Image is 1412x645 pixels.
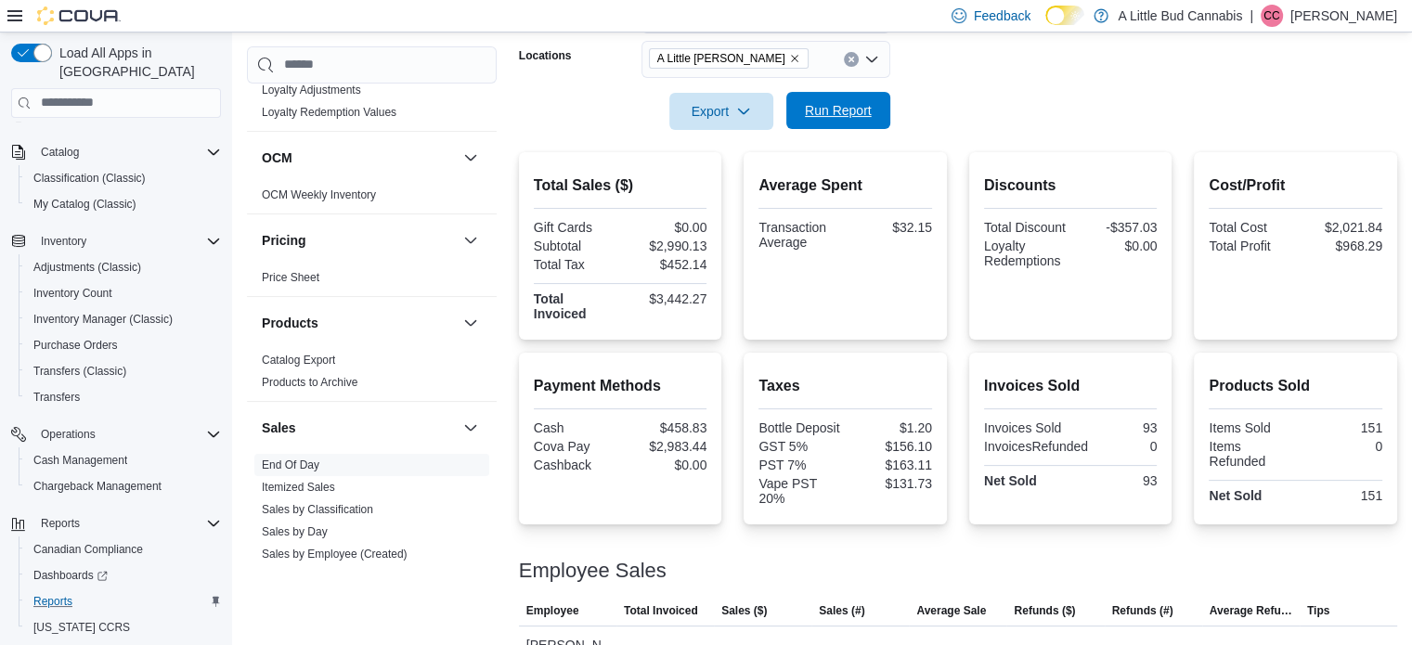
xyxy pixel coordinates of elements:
[534,420,616,435] div: Cash
[460,312,482,334] button: Products
[33,542,143,557] span: Canadian Compliance
[33,423,221,445] span: Operations
[657,49,785,68] span: A Little [PERSON_NAME]
[262,148,292,167] h3: OCM
[33,260,141,275] span: Adjustments (Classic)
[984,439,1088,454] div: InvoicesRefunded
[262,480,335,495] span: Itemized Sales
[262,419,296,437] h3: Sales
[262,105,396,120] span: Loyalty Redemption Values
[26,475,169,497] a: Chargeback Management
[19,588,228,614] button: Reports
[262,148,456,167] button: OCM
[1074,220,1157,235] div: -$357.03
[974,6,1030,25] span: Feedback
[864,52,879,67] button: Open list of options
[1300,420,1382,435] div: 151
[262,314,456,332] button: Products
[262,524,328,539] span: Sales by Day
[1300,220,1382,235] div: $2,021.84
[1307,603,1329,618] span: Tips
[4,139,228,165] button: Catalog
[26,386,221,408] span: Transfers
[33,620,130,635] span: [US_STATE] CCRS
[1209,488,1262,503] strong: Net Sold
[33,230,221,252] span: Inventory
[1045,6,1084,25] input: Dark Mode
[984,174,1158,197] h2: Discounts
[624,603,698,618] span: Total Invoiced
[534,439,616,454] div: Cova Pay
[262,375,357,390] span: Products to Archive
[26,334,221,356] span: Purchase Orders
[519,560,667,582] h3: Employee Sales
[4,421,228,447] button: Operations
[789,53,800,64] button: Remove A Little Bud Summerland from selection in this group
[26,590,80,613] a: Reports
[26,193,221,215] span: My Catalog (Classic)
[680,93,762,130] span: Export
[1300,439,1382,454] div: 0
[984,375,1158,397] h2: Invoices Sold
[849,420,932,435] div: $1.20
[786,92,890,129] button: Run Report
[33,453,127,468] span: Cash Management
[26,538,150,561] a: Canadian Compliance
[26,193,144,215] a: My Catalog (Classic)
[41,145,79,160] span: Catalog
[758,375,932,397] h2: Taxes
[33,171,146,186] span: Classification (Classic)
[262,314,318,332] h3: Products
[262,271,319,284] a: Price Sheet
[819,603,864,618] span: Sales (#)
[33,423,103,445] button: Operations
[534,291,587,321] strong: Total Invoiced
[52,44,221,81] span: Load All Apps in [GEOGRAPHIC_DATA]
[19,562,228,588] a: Dashboards
[1074,420,1157,435] div: 93
[849,476,932,491] div: $131.73
[247,184,497,213] div: OCM
[1210,603,1292,618] span: Average Refund
[262,84,361,97] a: Loyalty Adjustments
[849,220,932,235] div: $32.15
[1250,5,1253,27] p: |
[262,231,305,250] h3: Pricing
[1074,473,1157,488] div: 93
[262,270,319,285] span: Price Sheet
[26,564,115,587] a: Dashboards
[262,419,456,437] button: Sales
[624,439,706,454] div: $2,983.44
[26,282,120,304] a: Inventory Count
[262,354,335,367] a: Catalog Export
[1045,25,1046,26] span: Dark Mode
[460,229,482,252] button: Pricing
[19,384,228,410] button: Transfers
[26,616,137,639] a: [US_STATE] CCRS
[26,167,153,189] a: Classification (Classic)
[534,257,616,272] div: Total Tax
[649,48,809,69] span: A Little Bud Summerland
[33,594,72,609] span: Reports
[33,312,173,327] span: Inventory Manager (Classic)
[1014,603,1075,618] span: Refunds ($)
[26,360,221,382] span: Transfers (Classic)
[26,538,221,561] span: Canadian Compliance
[1263,5,1279,27] span: CC
[26,256,149,278] a: Adjustments (Classic)
[849,458,932,472] div: $163.11
[33,141,221,163] span: Catalog
[624,257,706,272] div: $452.14
[19,254,228,280] button: Adjustments (Classic)
[1300,488,1382,503] div: 151
[1095,439,1157,454] div: 0
[33,286,112,301] span: Inventory Count
[1118,5,1242,27] p: A Little Bud Cannabis
[26,564,221,587] span: Dashboards
[1209,420,1291,435] div: Items Sold
[19,536,228,562] button: Canadian Compliance
[262,188,376,201] a: OCM Weekly Inventory
[624,220,706,235] div: $0.00
[26,590,221,613] span: Reports
[19,358,228,384] button: Transfers (Classic)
